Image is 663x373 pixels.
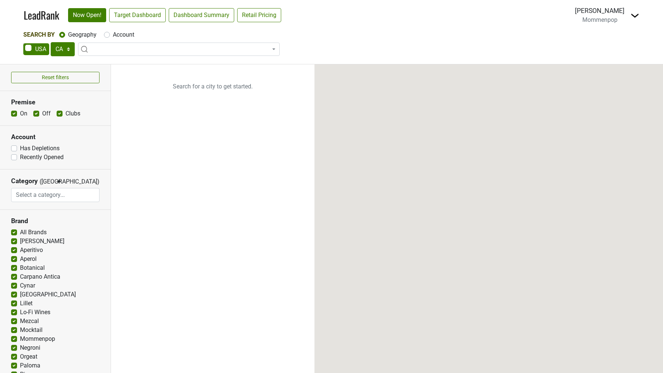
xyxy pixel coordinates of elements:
label: Paloma [20,361,40,370]
label: Lo-Fi Wines [20,308,50,317]
label: Account [113,30,134,39]
label: Aperol [20,255,37,263]
label: All Brands [20,228,47,237]
a: Target Dashboard [109,8,166,22]
h3: Premise [11,98,100,106]
span: Search By [23,31,55,38]
label: [PERSON_NAME] [20,237,64,246]
label: Has Depletions [20,144,60,153]
div: [PERSON_NAME] [575,6,625,16]
span: Mommenpop [582,16,617,23]
a: Dashboard Summary [169,8,234,22]
a: Retail Pricing [237,8,281,22]
label: Aperitivo [20,246,43,255]
label: Clubs [65,109,80,118]
h3: Category [11,177,38,185]
label: Orgeat [20,352,37,361]
h3: Account [11,133,100,141]
label: Cynar [20,281,35,290]
label: On [20,109,27,118]
label: Botanical [20,263,45,272]
label: Carpano Antica [20,272,60,281]
img: Dropdown Menu [630,11,639,20]
input: Select a category... [11,188,99,202]
span: ▼ [56,178,62,185]
span: ([GEOGRAPHIC_DATA]) [40,177,54,188]
label: Off [42,109,51,118]
label: Lillet [20,299,33,308]
label: Mommenpop [20,335,55,343]
label: [GEOGRAPHIC_DATA] [20,290,76,299]
label: Negroni [20,343,40,352]
label: Mocktail [20,326,43,335]
a: Now Open! [68,8,106,22]
button: Reset filters [11,72,100,83]
label: Mezcal [20,317,39,326]
a: LeadRank [24,7,59,23]
h3: Brand [11,217,100,225]
label: Geography [68,30,97,39]
p: Search for a city to get started. [111,64,314,109]
label: Recently Opened [20,153,64,162]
